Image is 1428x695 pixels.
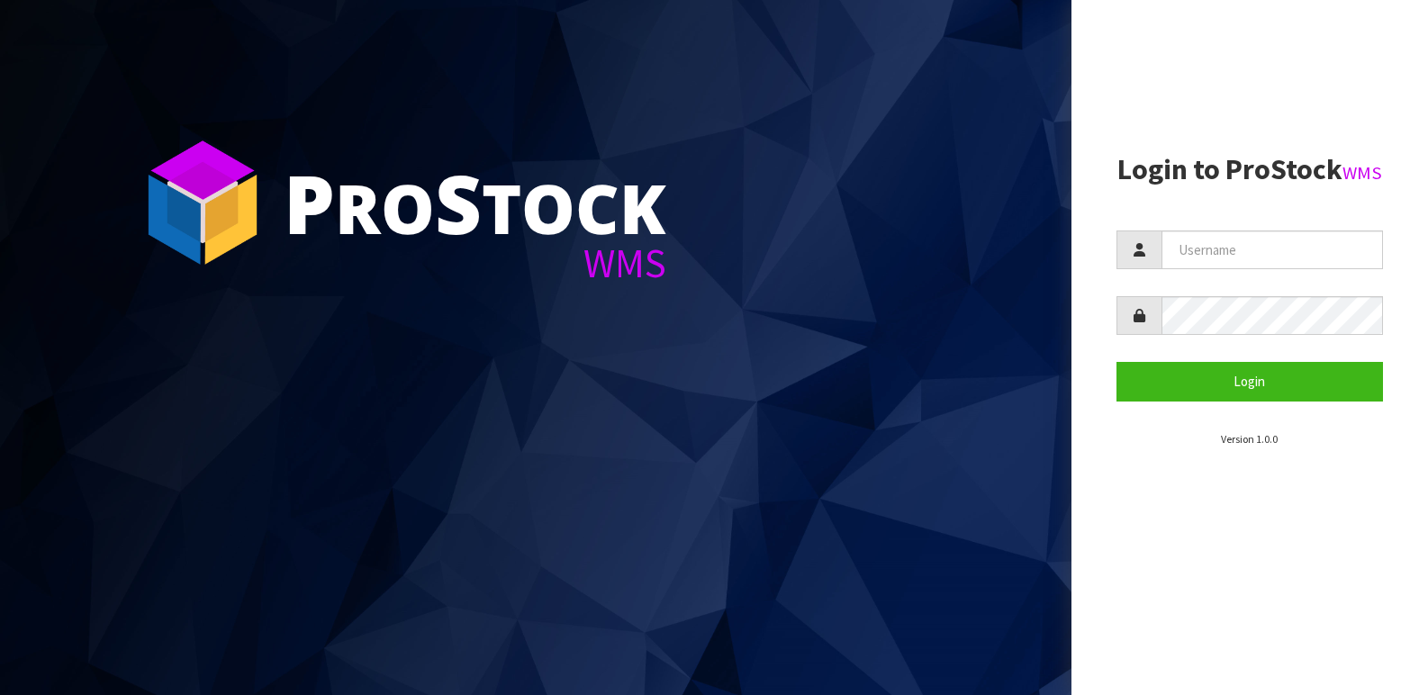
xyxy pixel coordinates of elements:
[284,148,335,257] span: P
[1116,362,1384,401] button: Login
[1161,230,1384,269] input: Username
[1342,161,1382,185] small: WMS
[1221,432,1278,446] small: Version 1.0.0
[435,148,482,257] span: S
[284,162,666,243] div: ro tock
[1116,154,1384,185] h2: Login to ProStock
[284,243,666,284] div: WMS
[135,135,270,270] img: ProStock Cube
